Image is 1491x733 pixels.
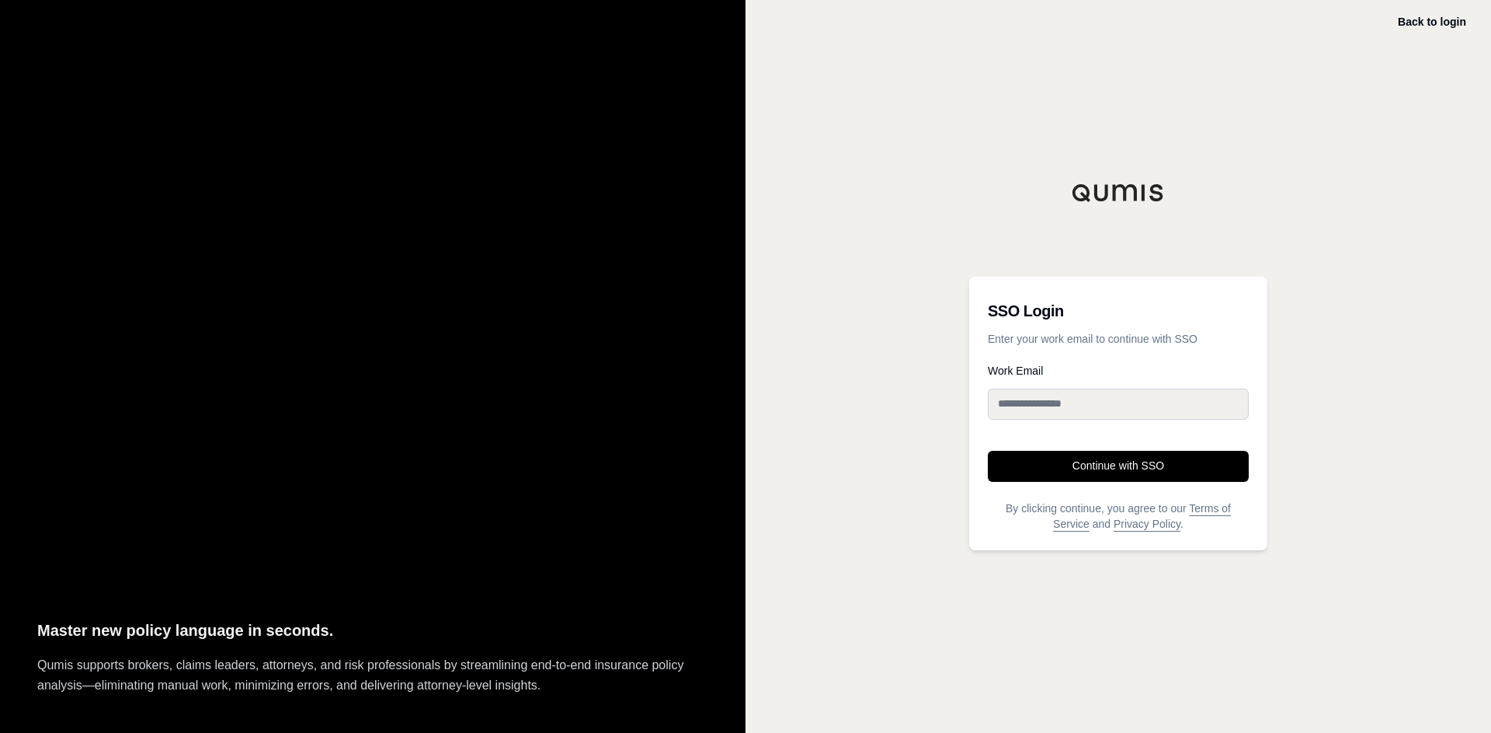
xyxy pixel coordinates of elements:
img: Qumis [1072,183,1165,202]
p: Qumis supports brokers, claims leaders, attorneys, and risk professionals by streamlining end-to-... [37,655,708,696]
p: Enter your work email to continue with SSO [988,331,1249,347]
label: Work Email [988,365,1249,376]
a: Privacy Policy [1114,518,1180,530]
button: Continue with SSO [988,451,1249,482]
a: Terms of Service [1053,502,1231,530]
p: Master new policy language in seconds. [37,618,708,644]
a: Back to login [1398,16,1466,28]
h3: SSO Login [988,295,1249,326]
p: By clicking continue, you agree to our and . [988,501,1249,532]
